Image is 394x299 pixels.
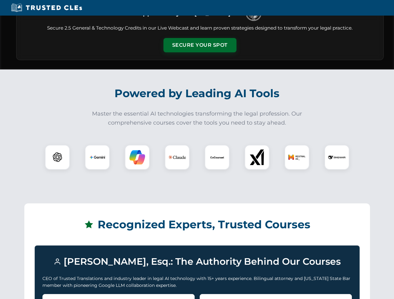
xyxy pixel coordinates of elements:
[249,149,265,165] img: xAI Logo
[288,149,306,166] img: Mistral AI Logo
[88,109,306,127] p: Master the essential AI technologies transforming the legal profession. Our comprehensive courses...
[245,145,270,170] div: xAI
[129,149,145,165] img: Copilot Logo
[35,214,360,235] h2: Recognized Experts, Trusted Courses
[209,149,225,165] img: CoCounsel Logo
[45,145,70,170] div: ChatGPT
[165,145,190,170] div: Claude
[48,148,66,166] img: ChatGPT Logo
[42,253,352,270] h3: [PERSON_NAME], Esq.: The Authority Behind Our Courses
[90,149,105,165] img: Gemini Logo
[24,25,376,32] p: Secure 2.5 General & Technology Credits in our Live Webcast and learn proven strategies designed ...
[324,145,349,170] div: DeepSeek
[285,145,309,170] div: Mistral AI
[85,145,110,170] div: Gemini
[168,149,186,166] img: Claude Logo
[9,3,84,12] img: Trusted CLEs
[24,83,370,104] h2: Powered by Leading AI Tools
[328,149,346,166] img: DeepSeek Logo
[125,145,150,170] div: Copilot
[205,145,230,170] div: CoCounsel
[42,275,352,289] p: CEO of Trusted Translations and industry leader in legal AI technology with 15+ years experience....
[163,38,236,52] button: Secure Your Spot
